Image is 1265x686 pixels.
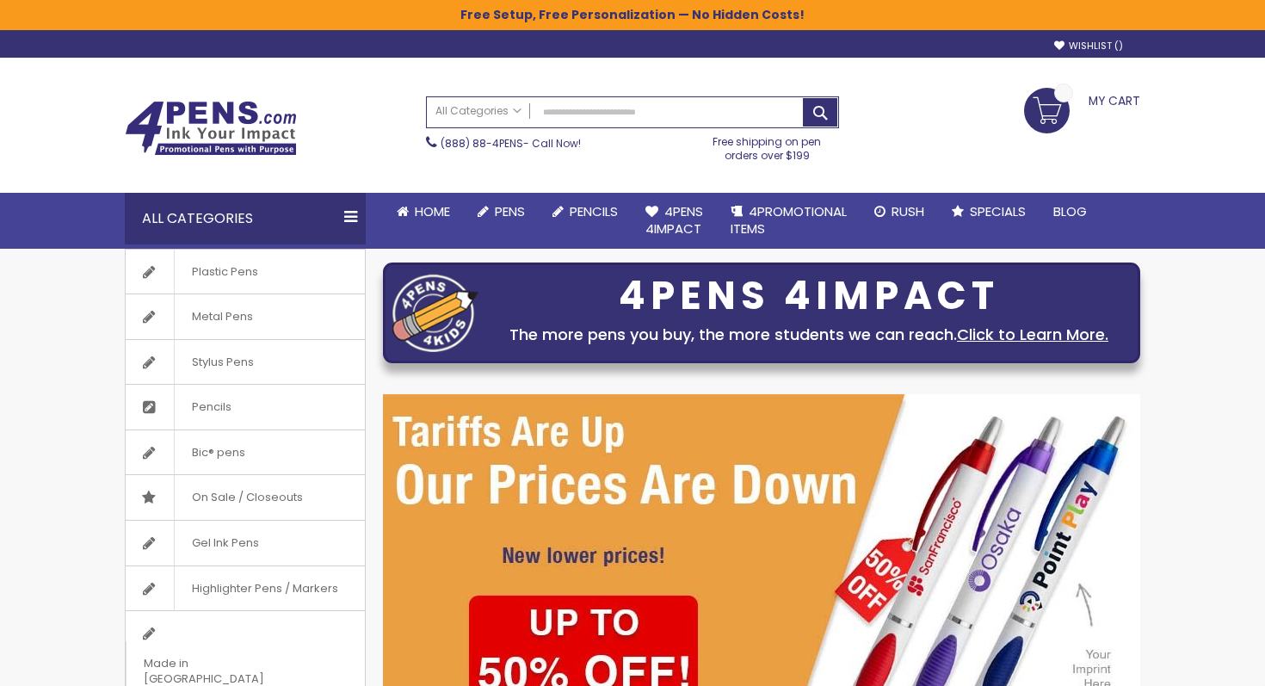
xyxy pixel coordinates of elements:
[125,101,297,156] img: 4Pens Custom Pens and Promotional Products
[126,294,365,339] a: Metal Pens
[970,202,1026,220] span: Specials
[392,274,478,352] img: four_pen_logo.png
[645,202,703,238] span: 4Pens 4impact
[695,128,840,163] div: Free shipping on pen orders over $199
[126,340,365,385] a: Stylus Pens
[1053,202,1087,220] span: Blog
[487,278,1131,314] div: 4PENS 4IMPACT
[126,566,365,611] a: Highlighter Pens / Markers
[174,521,276,565] span: Gel Ink Pens
[892,202,924,220] span: Rush
[126,250,365,294] a: Plastic Pens
[126,385,365,430] a: Pencils
[441,136,581,151] span: - Call Now!
[861,193,938,231] a: Rush
[1054,40,1123,53] a: Wishlist
[487,323,1131,347] div: The more pens you buy, the more students we can reach.
[383,193,464,231] a: Home
[174,294,270,339] span: Metal Pens
[570,202,618,220] span: Pencils
[435,104,521,118] span: All Categories
[427,97,530,126] a: All Categories
[125,193,366,244] div: All Categories
[174,340,271,385] span: Stylus Pens
[174,385,249,430] span: Pencils
[126,430,365,475] a: Bic® pens
[632,193,717,249] a: 4Pens4impact
[126,521,365,565] a: Gel Ink Pens
[174,430,262,475] span: Bic® pens
[539,193,632,231] a: Pencils
[441,136,523,151] a: (888) 88-4PENS
[1040,193,1101,231] a: Blog
[174,566,355,611] span: Highlighter Pens / Markers
[731,202,847,238] span: 4PROMOTIONAL ITEMS
[938,193,1040,231] a: Specials
[957,324,1108,345] a: Click to Learn More.
[126,475,365,520] a: On Sale / Closeouts
[174,250,275,294] span: Plastic Pens
[174,475,320,520] span: On Sale / Closeouts
[464,193,539,231] a: Pens
[717,193,861,249] a: 4PROMOTIONALITEMS
[495,202,525,220] span: Pens
[415,202,450,220] span: Home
